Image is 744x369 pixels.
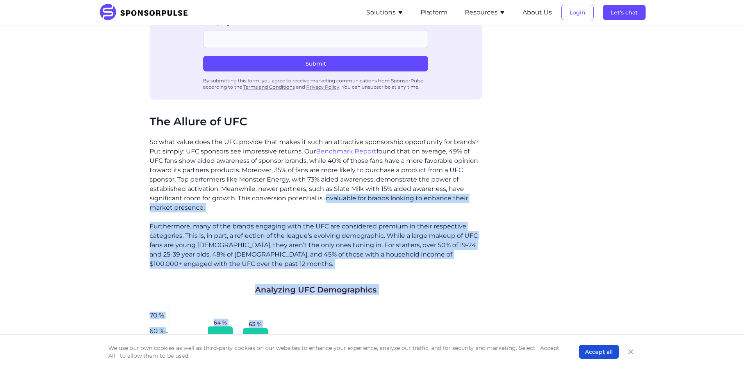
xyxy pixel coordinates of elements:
[203,56,428,71] button: Submit
[150,222,482,269] p: Furthermore, many of the brands engaging with the UFC are considered premium in their respective ...
[579,345,619,359] button: Accept all
[603,9,646,16] a: Let's chat
[366,8,403,17] button: Solutions
[306,84,339,90] a: Privacy Policy
[243,84,295,90] a: Terms and Conditions
[603,5,646,20] button: Let's chat
[523,8,552,17] button: About Us
[150,115,482,128] h2: The Allure of UFC
[255,284,376,295] h1: Analyzing UFC Demographics
[561,9,594,16] a: Login
[214,319,227,326] span: 64 %
[523,9,552,16] a: About Us
[203,75,428,93] div: By submitting this form, you agree to receive marketing communications from SponsorPulse accordin...
[705,332,744,369] iframe: Chat Widget
[421,9,448,16] a: Platform
[150,137,482,212] p: So what value does the UFC provide that makes it such an attractive sponsorship opportunity for b...
[625,346,636,357] button: Close
[561,5,594,20] button: Login
[99,4,194,21] img: SponsorPulse
[150,312,165,317] span: 70 %
[150,328,165,333] span: 60 %
[316,148,376,155] a: Benchmark Report
[249,320,262,328] span: 63 %
[108,344,563,360] p: We use our own cookies as well as third-party cookies on our websites to enhance your experience,...
[465,8,505,17] button: Resources
[421,8,448,17] button: Platform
